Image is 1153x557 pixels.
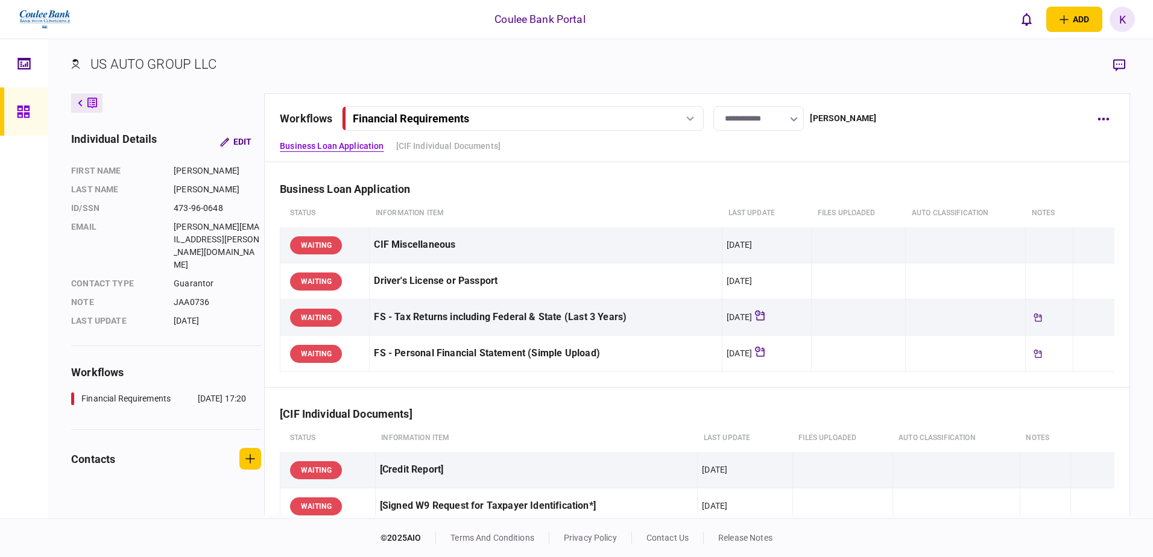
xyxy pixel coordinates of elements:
div: Tickler available [1030,310,1046,326]
div: [DATE] [174,315,261,327]
th: Information item [375,424,698,452]
div: [Signed W9 Request for Taxpayer Identification*] [380,492,693,520]
div: Business Loan Application [280,183,420,195]
th: Files uploaded [792,424,892,452]
a: release notes [718,533,772,543]
div: [PERSON_NAME][EMAIL_ADDRESS][PERSON_NAME][DOMAIN_NAME] [174,221,261,271]
a: terms and conditions [450,533,534,543]
button: Edit [210,131,261,153]
div: WAITING [290,236,342,254]
th: notes [1020,424,1070,452]
div: Guarantor [174,277,261,290]
div: WAITING [290,309,342,327]
button: K [1110,7,1135,32]
div: Coulee Bank Portal [494,11,585,27]
div: WAITING [290,461,342,479]
button: open notifications list [1014,7,1039,32]
th: Files uploaded [812,200,906,227]
div: last update [71,315,162,327]
div: [DATE] [702,500,727,512]
a: privacy policy [564,533,617,543]
div: FS - Personal Financial Statement (Simple Upload) [374,340,718,367]
th: status [280,200,370,227]
th: auto classification [906,200,1026,227]
div: First name [71,165,162,177]
a: [CIF Individual Documents] [396,140,501,153]
div: [DATE] [727,239,752,251]
div: email [71,221,162,271]
div: [DATE] [727,347,752,359]
div: [DATE] [702,464,727,476]
th: notes [1026,200,1073,227]
div: Contact type [71,277,162,290]
div: © 2025 AIO [381,532,436,544]
div: Driver's License or Passport [374,268,718,295]
a: contact us [646,533,689,543]
div: [PERSON_NAME] [174,165,261,177]
div: [Credit Report] [380,456,693,483]
div: JAA0736 [174,296,261,309]
div: [DATE] [727,275,752,287]
div: Financial Requirements [81,392,171,405]
div: FS - Tax Returns including Federal & State (Last 3 Years) [374,304,718,331]
th: status [280,424,376,452]
div: Last name [71,183,162,196]
div: [PERSON_NAME] [174,183,261,196]
div: WAITING [290,497,342,515]
button: Financial Requirements [342,106,704,131]
div: [DATE] [727,311,752,323]
div: 473-96-0648 [174,202,261,215]
div: ID/SSN [71,202,162,215]
div: workflows [280,110,332,127]
button: open adding identity options [1046,7,1102,32]
th: auto classification [892,424,1020,452]
a: Financial Requirements[DATE] 17:20 [71,392,246,405]
div: WAITING [290,272,342,291]
div: individual details [71,131,157,153]
img: client company logo [18,4,72,34]
div: [DATE] 17:20 [198,392,247,405]
th: last update [722,200,812,227]
div: contacts [71,451,115,467]
div: Financial Requirements [353,112,469,125]
div: [PERSON_NAME] [810,112,876,125]
th: Information item [370,200,722,227]
div: workflows [71,364,261,380]
div: CIF Miscellaneous [374,231,718,259]
div: [CIF Individual Documents] [280,408,422,420]
a: Business Loan Application [280,140,384,153]
div: WAITING [290,345,342,363]
div: note [71,296,162,309]
div: US AUTO GROUP LLC [90,54,216,74]
div: Tickler available [1030,346,1046,362]
th: last update [698,424,793,452]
